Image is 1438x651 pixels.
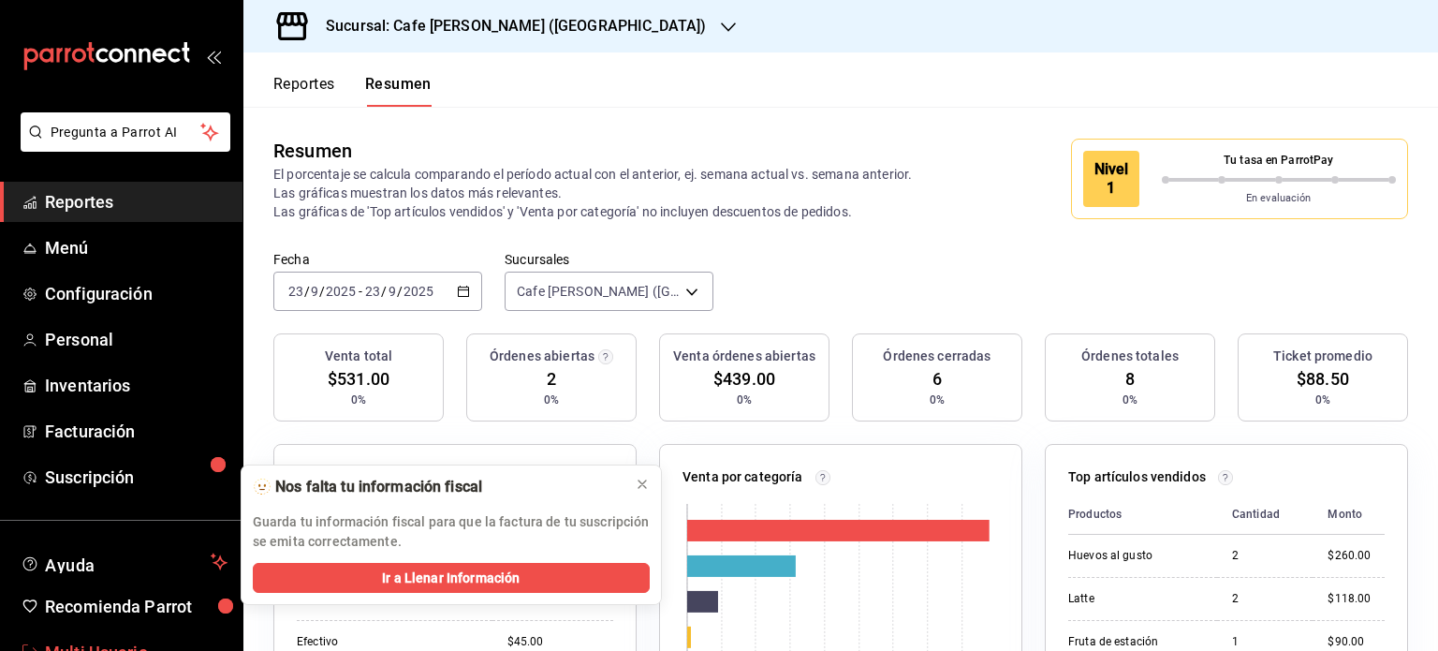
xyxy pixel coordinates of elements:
[1315,392,1330,408] span: 0%
[273,75,432,107] div: navigation tabs
[51,123,201,142] span: Pregunta a Parrot AI
[1162,191,1397,207] p: En evaluación
[1328,548,1385,564] div: $260.00
[1232,548,1299,564] div: 2
[382,569,520,588] span: Ir a Llenar Información
[1232,591,1299,607] div: 2
[45,465,227,490] span: Suscripción
[517,282,679,301] span: Cafe [PERSON_NAME] ([GEOGRAPHIC_DATA])
[273,165,935,221] p: El porcentaje se calcula comparando el período actual con el anterior, ej. semana actual vs. sema...
[45,327,227,352] span: Personal
[325,347,392,366] h3: Venta total
[311,15,706,37] h3: Sucursal: Cafe [PERSON_NAME] ([GEOGRAPHIC_DATA])
[1068,467,1206,487] p: Top artículos vendidos
[206,49,221,64] button: open_drawer_menu
[253,563,650,593] button: Ir a Llenar Información
[45,189,227,215] span: Reportes
[328,366,389,392] span: $531.00
[359,284,362,299] span: -
[45,551,203,573] span: Ayuda
[13,136,230,155] a: Pregunta a Parrot AI
[304,284,310,299] span: /
[932,366,942,392] span: 6
[1273,347,1372,366] h3: Ticket promedio
[388,284,397,299] input: --
[544,392,559,408] span: 0%
[883,347,990,366] h3: Órdenes cerradas
[1068,495,1217,535] th: Productos
[45,594,227,619] span: Recomienda Parrot
[310,284,319,299] input: --
[319,284,325,299] span: /
[1123,392,1137,408] span: 0%
[682,467,803,487] p: Venta por categoría
[273,75,335,107] button: Reportes
[1068,634,1202,650] div: Fruta de estación
[507,634,614,650] div: $45.00
[364,284,381,299] input: --
[1125,366,1135,392] span: 8
[297,634,477,650] div: Efectivo
[253,477,620,497] div: 🫥 Nos falta tu información fiscal
[403,284,434,299] input: ----
[45,281,227,306] span: Configuración
[273,253,482,266] label: Fecha
[325,284,357,299] input: ----
[737,392,752,408] span: 0%
[1068,548,1202,564] div: Huevos al gusto
[1328,634,1385,650] div: $90.00
[21,112,230,152] button: Pregunta a Parrot AI
[1068,591,1202,607] div: Latte
[1217,495,1313,535] th: Cantidad
[1297,366,1349,392] span: $88.50
[490,347,594,366] h3: Órdenes abiertas
[547,366,556,392] span: 2
[1162,152,1397,169] p: Tu tasa en ParrotPay
[713,366,775,392] span: $439.00
[45,373,227,398] span: Inventarios
[381,284,387,299] span: /
[505,253,713,266] label: Sucursales
[1083,151,1139,207] div: Nivel 1
[397,284,403,299] span: /
[351,392,366,408] span: 0%
[1313,495,1385,535] th: Monto
[1328,591,1385,607] div: $118.00
[45,235,227,260] span: Menú
[45,419,227,444] span: Facturación
[253,512,650,552] p: Guarda tu información fiscal para que la factura de tu suscripción se emita correctamente.
[1081,347,1179,366] h3: Órdenes totales
[273,137,352,165] div: Resumen
[365,75,432,107] button: Resumen
[673,347,815,366] h3: Venta órdenes abiertas
[930,392,945,408] span: 0%
[1232,634,1299,650] div: 1
[287,284,304,299] input: --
